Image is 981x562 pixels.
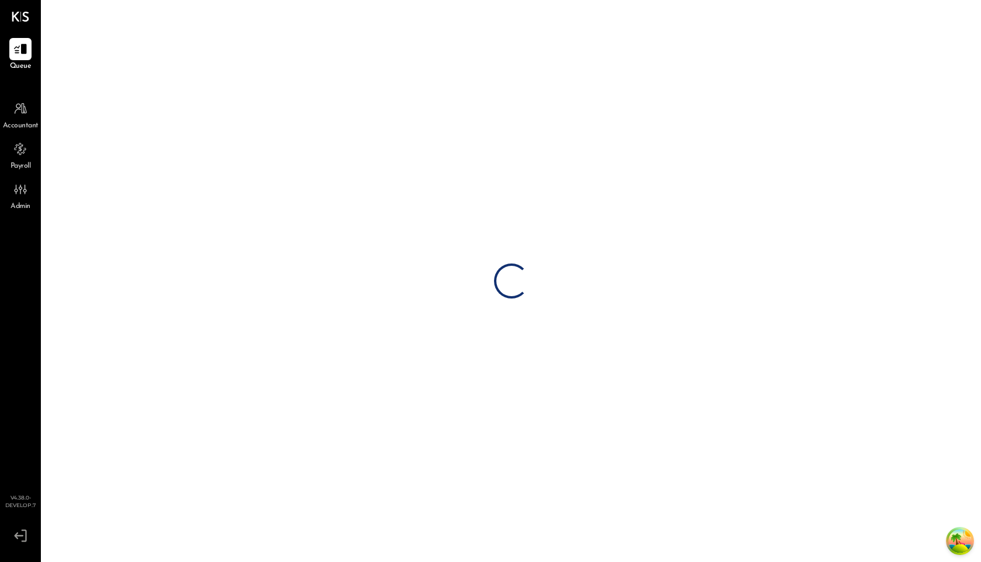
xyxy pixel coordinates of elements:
span: Accountant [3,121,39,131]
span: Queue [10,61,32,72]
a: Queue [1,38,40,72]
span: Admin [11,202,30,212]
button: Open Tanstack query devtools [948,529,972,553]
a: Accountant [1,98,40,131]
a: Payroll [1,138,40,172]
span: Payroll [11,161,31,172]
a: Admin [1,178,40,212]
